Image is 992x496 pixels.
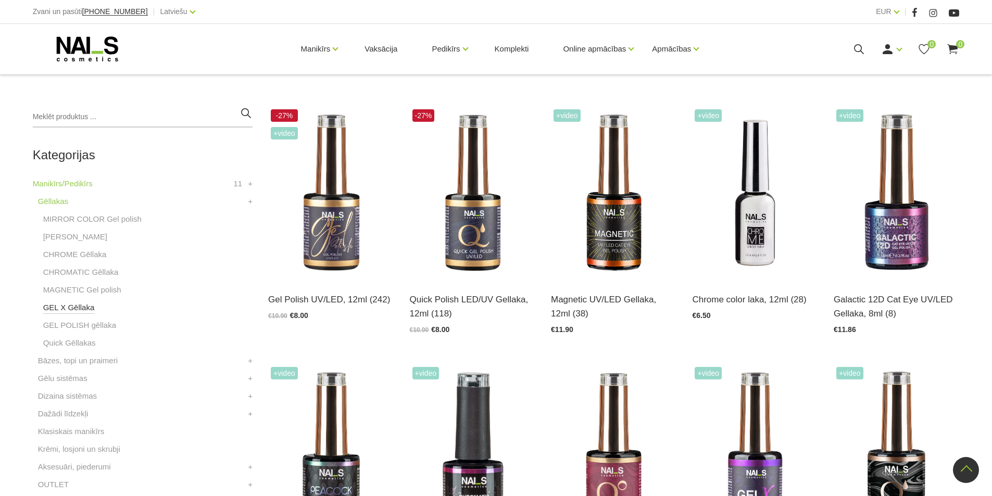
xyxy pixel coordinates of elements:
[38,425,105,438] a: Klasiskais manikīrs
[652,28,691,70] a: Apmācības
[486,24,537,74] a: Komplekti
[43,337,96,349] a: Quick Gēllakas
[43,213,142,225] a: MIRROR COLOR Gel polish
[271,109,298,122] span: -27%
[692,107,818,279] img: Paredzēta hromēta jeb spoguļspīduma efekta veidošanai uz pilnas naga plātnes vai atsevišķiem diza...
[412,109,435,122] span: -27%
[551,292,676,321] a: Magnetic UV/LED Gellaka, 12ml (38)
[38,478,69,491] a: OUTLET
[160,5,187,18] a: Latviešu
[33,177,93,190] a: Manikīrs/Pedikīrs
[956,40,964,48] span: 0
[248,177,253,190] a: +
[38,443,120,455] a: Krēmi, losjoni un skrubji
[695,367,722,379] span: +Video
[38,390,97,402] a: Dizaina sistēmas
[431,325,449,334] span: €8.00
[233,177,242,190] span: 11
[38,195,68,208] a: Gēllakas
[153,5,155,18] span: |
[268,312,287,320] span: €10.90
[410,326,429,334] span: €10.90
[927,40,936,48] span: 0
[43,284,121,296] a: MAGNETIC Gel polish
[692,292,818,307] a: Chrome color laka, 12ml (28)
[834,107,959,279] img: Daudzdimensionāla magnētiskā gellaka, kas satur smalkas, atstarojošas hroma daļiņas. Ar īpaša mag...
[271,367,298,379] span: +Video
[33,107,253,128] input: Meklēt produktus ...
[33,148,253,162] h2: Kategorijas
[268,292,394,307] a: Gel Polish UV/LED, 12ml (242)
[834,325,856,334] span: €11.86
[836,367,863,379] span: +Video
[248,195,253,208] a: +
[43,266,119,278] a: CHROMATIC Gēllaka
[905,5,907,18] span: |
[38,354,118,367] a: Bāzes, topi un praimeri
[248,408,253,420] a: +
[301,28,331,70] a: Manikīrs
[43,231,107,243] a: [PERSON_NAME]
[410,292,535,321] a: Quick Polish LED/UV Gellaka, 12ml (118)
[554,109,581,122] span: +Video
[876,5,891,18] a: EUR
[551,325,573,334] span: €11.90
[43,301,95,314] a: GEL X Gēllaka
[946,43,959,56] a: 0
[248,478,253,491] a: +
[38,461,111,473] a: Aksesuāri, piederumi
[692,311,710,320] span: €6.50
[248,461,253,473] a: +
[248,390,253,402] a: +
[38,408,89,420] a: Dažādi līdzekļi
[248,354,253,367] a: +
[836,109,863,122] span: +Video
[43,248,107,261] a: CHROME Gēllaka
[82,7,148,16] span: [PHONE_NUMBER]
[82,8,148,16] a: [PHONE_NUMBER]
[918,43,931,56] a: 0
[268,107,394,279] img: Ilgnoturīga, intensīvi pigmentēta gellaka. Viegli klājas, lieliski žūst, nesaraujas, neatkāpjas n...
[38,372,87,385] a: Gēlu sistēmas
[356,24,406,74] a: Vaksācija
[412,367,440,379] span: +Video
[271,127,298,139] span: +Video
[43,319,116,332] a: GEL POLISH gēllaka
[410,107,535,279] img: Ātri, ērti un vienkārši!Intensīvi pigmentēta gellaka, kas perfekti klājas arī vienā slānī, tādā v...
[248,372,253,385] a: +
[834,292,959,321] a: Galactic 12D Cat Eye UV/LED Gellaka, 8ml (8)
[551,107,676,279] img: Ilgnoturīga gellaka, kas sastāv no metāla mikrodaļiņām, kuras īpaša magnēta ietekmē var pārvērst ...
[432,28,460,70] a: Pedikīrs
[563,28,626,70] a: Online apmācības
[290,311,308,320] span: €8.00
[33,5,148,18] div: Zvani un pasūti
[695,109,722,122] span: +Video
